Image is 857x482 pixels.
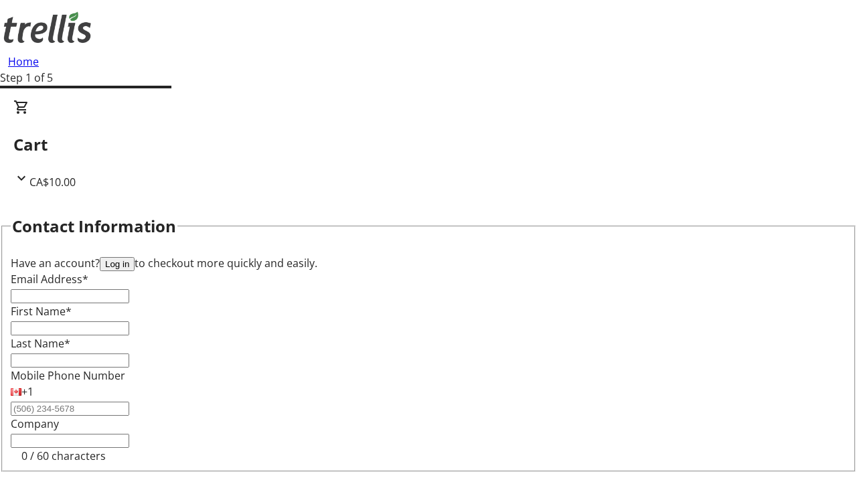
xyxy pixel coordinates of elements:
h2: Contact Information [12,214,176,238]
div: Have an account? to checkout more quickly and easily. [11,255,846,271]
label: Last Name* [11,336,70,351]
div: CartCA$10.00 [13,99,844,190]
label: Company [11,416,59,431]
label: First Name* [11,304,72,319]
label: Email Address* [11,272,88,287]
label: Mobile Phone Number [11,368,125,383]
h2: Cart [13,133,844,157]
input: (506) 234-5678 [11,402,129,416]
button: Log in [100,257,135,271]
tr-character-limit: 0 / 60 characters [21,449,106,463]
span: CA$10.00 [29,175,76,189]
